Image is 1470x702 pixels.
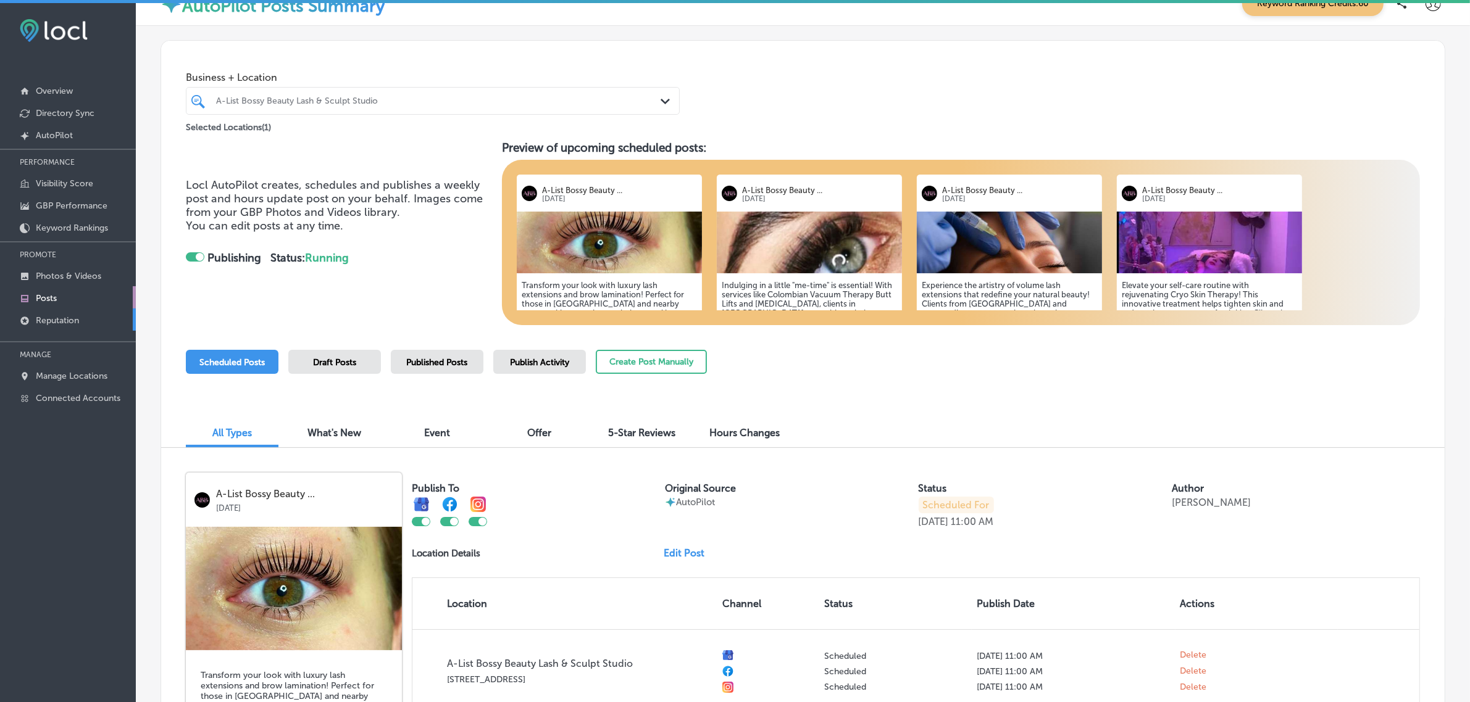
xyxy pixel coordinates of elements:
th: Status [819,578,972,629]
p: Visibility Score [36,178,93,189]
span: Publish Activity [510,357,569,368]
p: Selected Locations ( 1 ) [186,117,271,133]
p: Overview [36,86,73,96]
p: Connected Accounts [36,393,120,403]
p: Scheduled For [919,497,994,513]
span: Event [424,427,450,439]
p: GBP Performance [36,200,107,211]
h5: Elevate your self-care routine with rejuvenating Cryo Skin Therapy! This innovative treatment hel... [1122,281,1297,373]
span: Running [305,251,349,265]
p: Scheduled [824,651,967,661]
p: AutoPilot [36,130,73,141]
img: logo [922,186,937,201]
h5: Transform your look with luxury lash extensions and brow lamination! Perfect for those in [GEOGRA... [522,281,697,373]
img: 17580503022d2cc275-7df1-4483-b5c8-ebfefb2e2d38_2025-05-31.jpg [717,212,902,273]
img: logo [722,186,737,201]
label: Publish To [412,482,459,494]
p: Keyword Rankings [36,223,108,233]
p: Scheduled [824,666,967,677]
span: Scheduled Posts [199,357,265,368]
span: Locl AutoPilot creates, schedules and publishes a weekly post and hours update post on your behal... [186,178,483,219]
h3: Preview of upcoming scheduled posts: [502,141,1420,155]
span: Business + Location [186,72,680,83]
p: [PERSON_NAME] [1172,497,1251,508]
img: 17580502683b23988a-9740-4226-9cdb-3a785b50002d_2025-09-03.jpg [917,212,1102,273]
img: 1758050437fa6bbb4b-28de-451d-8e59-25630dd33708_2025-05-24.jpg [1117,212,1302,273]
p: [DATE] [742,195,896,203]
p: [DATE] 11:00 AM [977,666,1170,677]
span: Delete [1180,650,1207,661]
strong: Status: [270,251,349,265]
p: Photos & Videos [36,271,101,281]
th: Channel [717,578,819,629]
p: [DATE] [216,500,393,513]
span: What's New [308,427,362,439]
img: fda3e92497d09a02dc62c9cd864e3231.png [20,19,88,42]
p: [STREET_ADDRESS] [447,674,712,685]
span: Offer [528,427,552,439]
label: Original Source [665,482,736,494]
p: Location Details [412,548,480,559]
p: [DATE] [919,516,949,527]
p: A-List Bossy Beauty ... [216,489,393,500]
p: A-List Bossy Beauty ... [942,186,1096,195]
img: 17580502862cb3c409-c526-472f-8a88-d2a732a48df8_2025-08-22.jpg [517,212,702,273]
span: Delete [1180,666,1207,677]
p: [DATE] [942,195,1096,203]
p: A-List Bossy Beauty Lash & Sculpt Studio [447,658,712,669]
img: 17580502862cb3c409-c526-472f-8a88-d2a732a48df8_2025-08-22.jpg [186,527,402,650]
div: A-List Bossy Beauty Lash & Sculpt Studio [216,96,662,106]
p: [DATE] 11:00 AM [977,682,1170,692]
img: logo [1122,186,1137,201]
th: Location [412,578,717,629]
p: A-List Bossy Beauty ... [742,186,896,195]
span: Draft Posts [313,357,356,368]
p: [DATE] [1142,195,1297,203]
a: Edit Post [664,547,714,559]
h5: Indulging in a little "me-time" is essential! With services like Colombian Vacuum Therapy Butt Li... [722,281,897,364]
th: Publish Date [972,578,1175,629]
p: Posts [36,293,57,304]
p: [DATE] 11:00 AM [977,651,1170,661]
p: Manage Locations [36,371,107,381]
span: 5-Star Reviews [609,427,676,439]
p: A-List Bossy Beauty ... [542,186,696,195]
strong: Publishing [207,251,261,265]
img: autopilot-icon [665,497,676,508]
img: logo [522,186,537,201]
label: Status [919,482,947,494]
p: Directory Sync [36,108,94,118]
p: AutoPilot [676,497,715,508]
p: A-List Bossy Beauty ... [1142,186,1297,195]
span: Delete [1180,682,1207,693]
span: All Types [212,427,252,439]
p: Scheduled [824,682,967,692]
button: Create Post Manually [596,350,707,374]
label: Author [1172,482,1204,494]
span: You can edit posts at any time. [186,219,343,233]
h5: Experience the artistry of volume lash extensions that redefine your natural beauty! Clients from... [922,281,1097,382]
p: Reputation [36,315,79,326]
span: Published Posts [407,357,468,368]
span: Hours Changes [709,427,780,439]
p: [DATE] [542,195,696,203]
img: logo [194,492,210,508]
th: Actions [1176,578,1257,629]
p: 11:00 AM [951,516,994,527]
